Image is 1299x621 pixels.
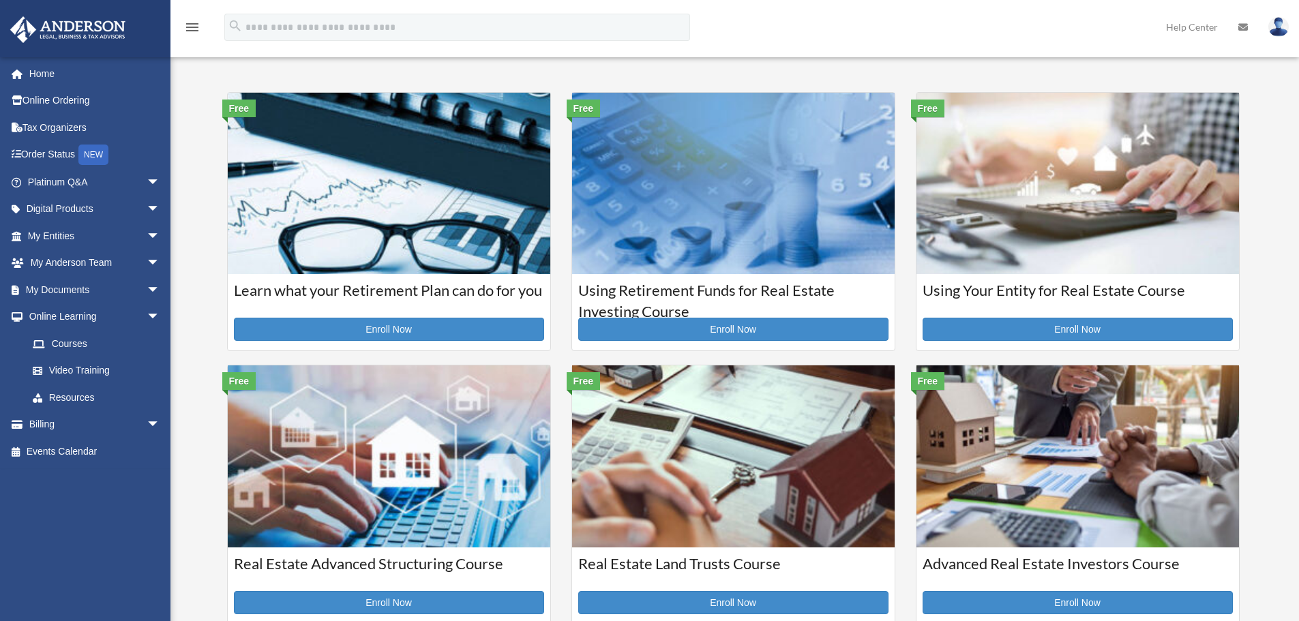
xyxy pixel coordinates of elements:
a: Resources [19,384,181,411]
h3: Using Retirement Funds for Real Estate Investing Course [578,280,889,314]
span: arrow_drop_down [147,222,174,250]
a: Enroll Now [578,591,889,614]
i: search [228,18,243,33]
i: menu [184,19,200,35]
div: Free [567,372,601,390]
a: Tax Organizers [10,114,181,141]
span: arrow_drop_down [147,411,174,439]
span: arrow_drop_down [147,196,174,224]
a: Courses [19,330,174,357]
a: Online Learningarrow_drop_down [10,303,181,331]
a: Enroll Now [923,591,1233,614]
span: arrow_drop_down [147,276,174,304]
a: Enroll Now [234,318,544,341]
div: Free [911,100,945,117]
span: arrow_drop_down [147,168,174,196]
a: Events Calendar [10,438,181,465]
h3: Learn what your Retirement Plan can do for you [234,280,544,314]
h3: Using Your Entity for Real Estate Course [923,280,1233,314]
a: Digital Productsarrow_drop_down [10,196,181,223]
a: Order StatusNEW [10,141,181,169]
a: Platinum Q&Aarrow_drop_down [10,168,181,196]
img: User Pic [1268,17,1289,37]
a: My Documentsarrow_drop_down [10,276,181,303]
a: Enroll Now [234,591,544,614]
h3: Advanced Real Estate Investors Course [923,554,1233,588]
a: Video Training [19,357,181,384]
img: Anderson Advisors Platinum Portal [6,16,130,43]
h3: Real Estate Advanced Structuring Course [234,554,544,588]
span: arrow_drop_down [147,249,174,277]
div: Free [222,100,256,117]
a: My Entitiesarrow_drop_down [10,222,181,249]
a: My Anderson Teamarrow_drop_down [10,249,181,277]
span: arrow_drop_down [147,303,174,331]
div: Free [567,100,601,117]
a: Enroll Now [578,318,889,341]
a: Online Ordering [10,87,181,115]
div: Free [911,372,945,390]
a: Billingarrow_drop_down [10,411,181,438]
h3: Real Estate Land Trusts Course [578,554,889,588]
a: Home [10,60,181,87]
a: menu [184,24,200,35]
div: Free [222,372,256,390]
a: Enroll Now [923,318,1233,341]
div: NEW [78,145,108,165]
